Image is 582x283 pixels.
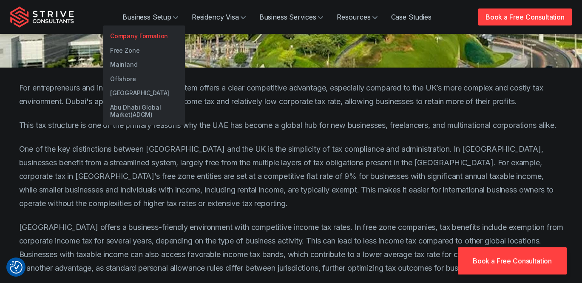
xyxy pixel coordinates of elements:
[19,142,563,210] p: One of the key distinctions between [GEOGRAPHIC_DATA] and the UK is the simplicity of tax complia...
[103,86,185,100] a: [GEOGRAPHIC_DATA]
[10,261,23,274] button: Consent Preferences
[10,6,74,28] img: Strive Consultants
[103,57,185,72] a: Mainland
[19,81,563,108] p: For entrepreneurs and investors, Dubai’s tax system offers a clear competitive advantage, especia...
[19,221,563,275] p: [GEOGRAPHIC_DATA] offers a business-friendly environment with competitive income tax rates. In fr...
[478,8,572,25] a: Book a Free Consultation
[185,8,253,25] a: Residency Visa
[19,119,563,132] p: This tax structure is one of the primary reasons why the UAE has become a global hub for new busi...
[103,72,185,86] a: Offshore
[103,100,185,122] a: Abu Dhabi Global Market(ADGM)
[330,8,384,25] a: Resources
[253,8,330,25] a: Business Services
[458,247,567,275] a: Book a Free Consultation
[103,43,185,58] a: Free Zone
[384,8,438,25] a: Case Studies
[103,29,185,43] a: Company Formation
[10,261,23,274] img: Revisit consent button
[116,8,185,25] a: Business Setup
